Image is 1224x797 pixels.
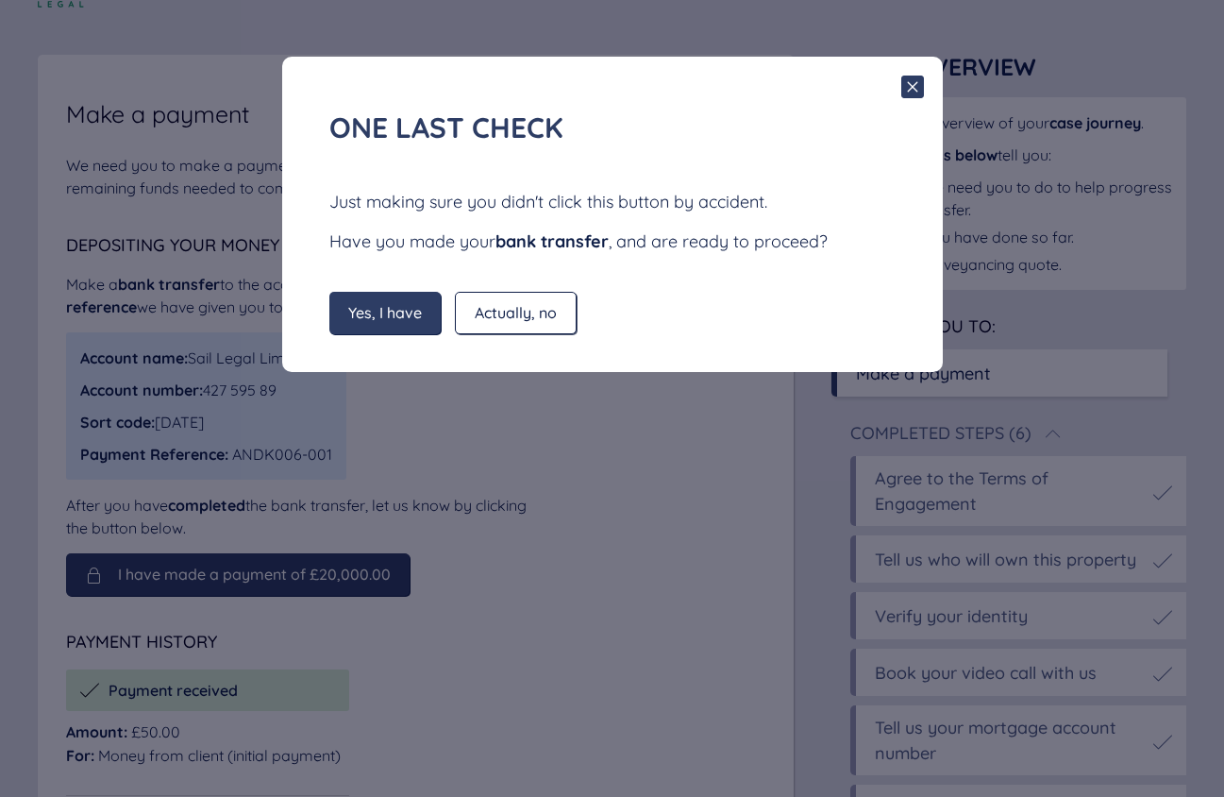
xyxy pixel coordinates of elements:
[329,110,563,145] span: One last check
[329,229,896,254] div: Have you made your , and are ready to proceed?
[495,230,609,252] span: bank transfer
[329,189,896,214] div: Just making sure you didn't click this button by accident.
[475,304,557,321] span: Actually, no
[348,304,422,321] span: Yes, I have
